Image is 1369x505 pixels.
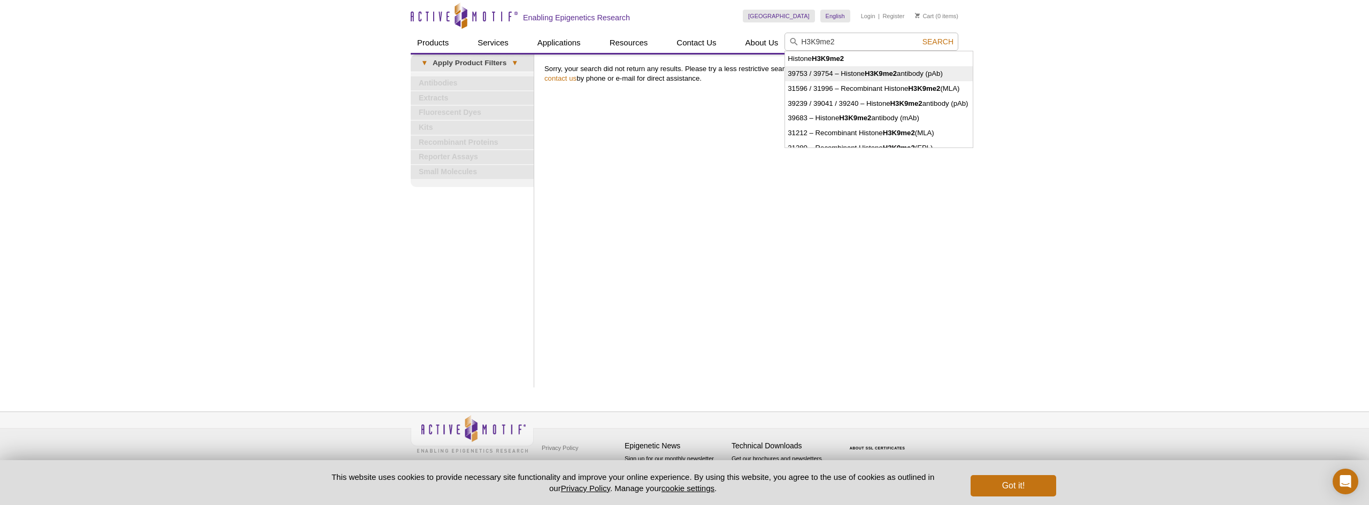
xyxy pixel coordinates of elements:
[922,37,953,46] span: Search
[850,446,905,450] a: ABOUT SSL CERTIFICATES
[539,456,595,472] a: Terms & Conditions
[785,96,972,111] li: 39239 / 39041 / 39240 – Histone antibody (pAb)
[890,99,922,107] strong: H3K9me2
[411,121,534,135] a: Kits
[882,12,904,20] a: Register
[411,412,534,455] img: Active Motif,
[544,64,953,83] p: Sorry, your search did not return any results. Please try a less restrictive search, or by phone ...
[883,129,915,137] strong: H3K9me2
[878,10,880,22] li: |
[915,12,934,20] a: Cart
[785,51,972,66] li: Histone
[839,431,919,454] table: Click to Verify - This site chose Symantec SSL for secure e-commerce and confidential communicati...
[625,441,726,450] h4: Epigenetic News
[411,55,534,72] a: ▾Apply Product Filters▾
[839,114,871,122] strong: H3K9me2
[785,66,972,81] li: 39753 / 39754 – Histone antibody (pAb)
[861,12,875,20] a: Login
[416,58,433,68] span: ▾
[743,10,815,22] a: [GEOGRAPHIC_DATA]
[561,484,610,493] a: Privacy Policy
[971,475,1056,496] button: Got it!
[915,13,920,18] img: Your Cart
[865,69,897,77] strong: H3K9me2
[411,76,534,90] a: Antibodies
[883,144,915,152] strong: H3K9me2
[785,111,972,126] li: 39683 – Histone antibody (mAb)
[411,165,534,179] a: Small Molecules
[411,136,534,150] a: Recombinant Proteins
[411,91,534,105] a: Extracts
[662,484,714,493] button: cookie settings
[670,33,722,53] a: Contact Us
[411,150,534,164] a: Reporter Assays
[919,37,957,46] button: Search
[313,471,953,494] p: This website uses cookies to provide necessary site functionality and improve your online experie...
[603,33,655,53] a: Resources
[732,441,833,450] h4: Technical Downloads
[411,106,534,120] a: Fluorescent Dyes
[1333,469,1358,494] div: Open Intercom Messenger
[785,81,972,96] li: 31596 / 31996 – Recombinant Histone (MLA)
[544,74,576,82] a: contact us
[732,454,833,481] p: Get our brochures and newsletters, or request them by mail.
[506,58,523,68] span: ▾
[820,10,850,22] a: English
[739,33,785,53] a: About Us
[523,13,630,22] h2: Enabling Epigenetics Research
[531,33,587,53] a: Applications
[471,33,515,53] a: Services
[785,141,972,156] li: 31280 – Recombinant Histone (EPL)
[785,126,972,141] li: 31212 – Recombinant Histone (MLA)
[915,10,958,22] li: (0 items)
[539,440,581,456] a: Privacy Policy
[785,33,958,51] input: Keyword, Cat. No.
[411,33,455,53] a: Products
[908,84,940,92] strong: H3K9me2
[625,454,726,491] p: Sign up for our monthly newsletter highlighting recent publications in the field of epigenetics.
[812,55,844,63] strong: H3K9me2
